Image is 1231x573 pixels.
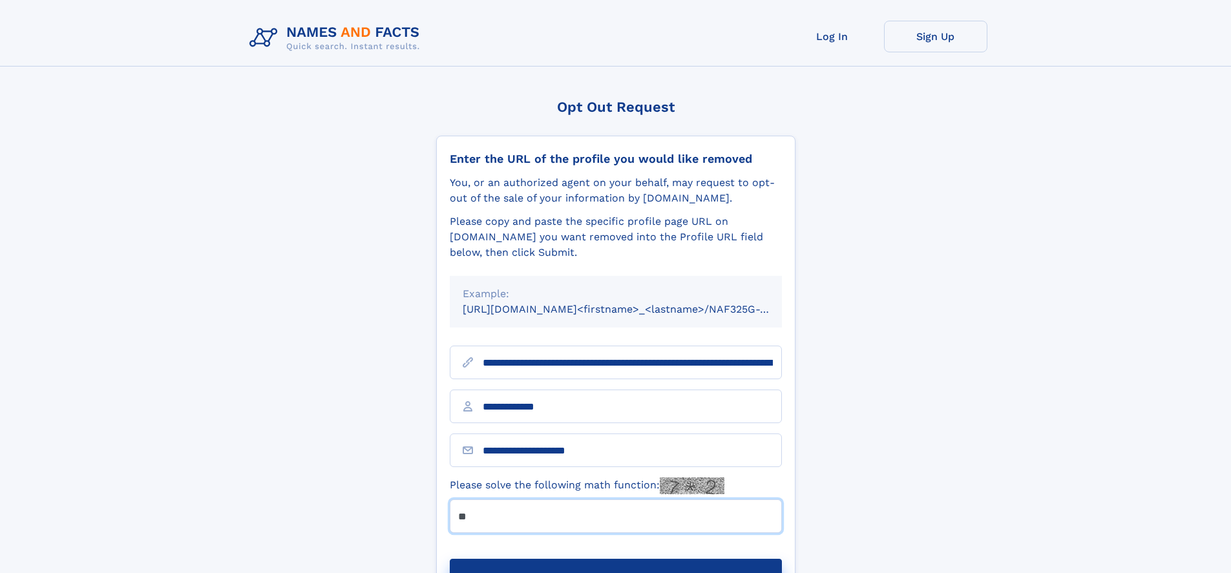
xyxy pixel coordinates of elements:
a: Sign Up [884,21,987,52]
div: Example: [463,286,769,302]
div: Opt Out Request [436,99,795,115]
div: Enter the URL of the profile you would like removed [450,152,782,166]
small: [URL][DOMAIN_NAME]<firstname>_<lastname>/NAF325G-xxxxxxxx [463,303,806,315]
img: Logo Names and Facts [244,21,430,56]
label: Please solve the following math function: [450,477,724,494]
div: You, or an authorized agent on your behalf, may request to opt-out of the sale of your informatio... [450,175,782,206]
div: Please copy and paste the specific profile page URL on [DOMAIN_NAME] you want removed into the Pr... [450,214,782,260]
a: Log In [781,21,884,52]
